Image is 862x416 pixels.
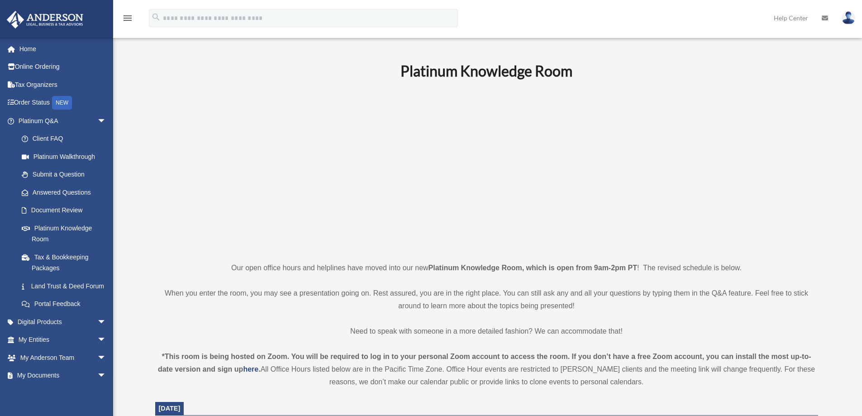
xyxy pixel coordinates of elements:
[13,201,120,220] a: Document Review
[13,183,120,201] a: Answered Questions
[6,313,120,331] a: Digital Productsarrow_drop_down
[13,248,120,277] a: Tax & Bookkeeping Packages
[158,353,811,373] strong: *This room is being hosted on Zoom. You will be required to log in to your personal Zoom account ...
[243,365,258,373] a: here
[13,130,120,148] a: Client FAQ
[842,11,855,24] img: User Pic
[6,76,120,94] a: Tax Organizers
[159,405,181,412] span: [DATE]
[6,40,120,58] a: Home
[97,313,115,331] span: arrow_drop_down
[6,58,120,76] a: Online Ordering
[6,384,120,402] a: Online Learningarrow_drop_down
[13,148,120,166] a: Platinum Walkthrough
[122,16,133,24] a: menu
[13,219,115,248] a: Platinum Knowledge Room
[97,112,115,130] span: arrow_drop_down
[429,264,637,272] strong: Platinum Knowledge Room, which is open from 9am-2pm PT
[258,365,260,373] strong: .
[155,287,818,312] p: When you enter the room, you may see a presentation going on. Rest assured, you are in the right ...
[6,112,120,130] a: Platinum Q&Aarrow_drop_down
[6,367,120,385] a: My Documentsarrow_drop_down
[97,331,115,349] span: arrow_drop_down
[400,62,572,80] b: Platinum Knowledge Room
[351,92,622,245] iframe: 231110_Toby_KnowledgeRoom
[13,277,120,295] a: Land Trust & Deed Forum
[52,96,72,110] div: NEW
[151,12,161,22] i: search
[155,262,818,274] p: Our open office hours and helplines have moved into our new ! The revised schedule is below.
[155,325,818,338] p: Need to speak with someone in a more detailed fashion? We can accommodate that!
[97,367,115,385] span: arrow_drop_down
[6,94,120,112] a: Order StatusNEW
[4,11,86,29] img: Anderson Advisors Platinum Portal
[97,349,115,367] span: arrow_drop_down
[13,295,120,313] a: Portal Feedback
[155,350,818,388] div: All Office Hours listed below are in the Pacific Time Zone. Office Hour events are restricted to ...
[6,331,120,349] a: My Entitiesarrow_drop_down
[6,349,120,367] a: My Anderson Teamarrow_drop_down
[97,384,115,403] span: arrow_drop_down
[122,13,133,24] i: menu
[13,166,120,184] a: Submit a Question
